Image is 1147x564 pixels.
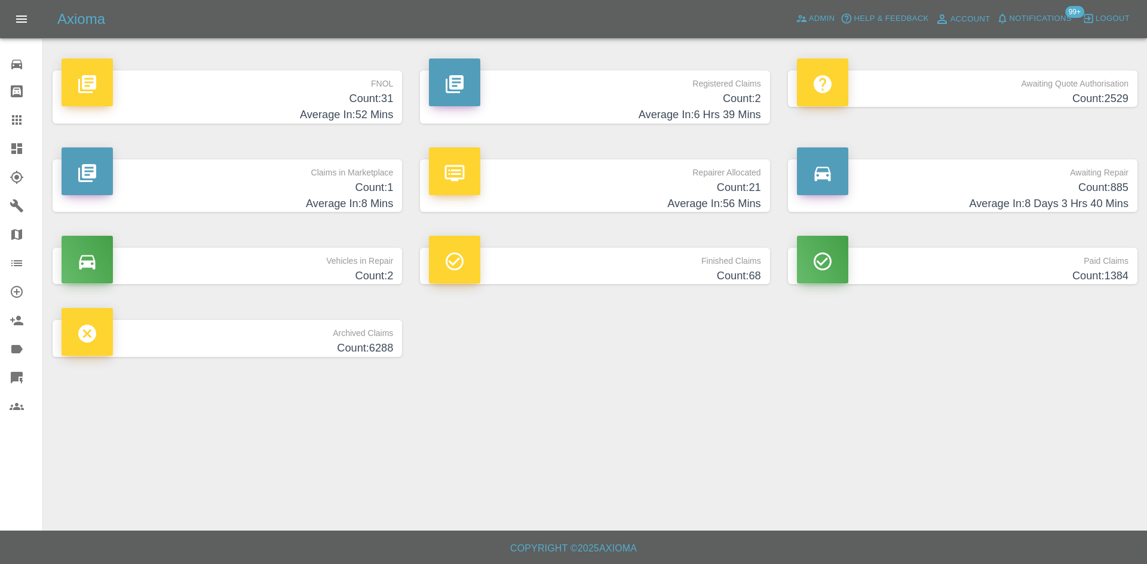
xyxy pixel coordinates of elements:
[62,268,393,284] h4: Count: 2
[53,248,402,284] a: Vehicles in RepairCount:2
[53,159,402,212] a: Claims in MarketplaceCount:1Average In:8 Mins
[1096,12,1130,26] span: Logout
[53,70,402,124] a: FNOLCount:31Average In:52 Mins
[950,13,990,26] span: Account
[854,12,928,26] span: Help & Feedback
[7,5,36,33] button: Open drawer
[429,91,760,107] h4: Count: 2
[788,159,1137,212] a: Awaiting RepairCount:885Average In:8 Days 3 Hrs 40 Mins
[429,180,760,196] h4: Count: 21
[429,268,760,284] h4: Count: 68
[62,196,393,212] h4: Average In: 8 Mins
[788,248,1137,284] a: Paid ClaimsCount:1384
[993,10,1075,28] button: Notifications
[797,268,1128,284] h4: Count: 1384
[62,180,393,196] h4: Count: 1
[10,540,1137,557] h6: Copyright © 2025 Axioma
[797,70,1128,91] p: Awaiting Quote Authorisation
[797,180,1128,196] h4: Count: 885
[62,340,393,356] h4: Count: 6288
[797,196,1128,212] h4: Average In: 8 Days 3 Hrs 40 Mins
[1065,6,1084,18] span: 99+
[1010,12,1072,26] span: Notifications
[62,91,393,107] h4: Count: 31
[932,10,993,29] a: Account
[53,320,402,356] a: Archived ClaimsCount:6288
[788,70,1137,107] a: Awaiting Quote AuthorisationCount:2529
[793,10,838,28] a: Admin
[838,10,931,28] button: Help & Feedback
[429,107,760,123] h4: Average In: 6 Hrs 39 Mins
[420,248,769,284] a: Finished ClaimsCount:68
[420,70,769,124] a: Registered ClaimsCount:2Average In:6 Hrs 39 Mins
[62,248,393,268] p: Vehicles in Repair
[429,70,760,91] p: Registered Claims
[62,320,393,340] p: Archived Claims
[420,159,769,212] a: Repairer AllocatedCount:21Average In:56 Mins
[62,159,393,180] p: Claims in Marketplace
[429,196,760,212] h4: Average In: 56 Mins
[429,248,760,268] p: Finished Claims
[809,12,835,26] span: Admin
[1079,10,1133,28] button: Logout
[797,248,1128,268] p: Paid Claims
[797,159,1128,180] p: Awaiting Repair
[62,107,393,123] h4: Average In: 52 Mins
[57,10,105,29] h5: Axioma
[62,70,393,91] p: FNOL
[797,91,1128,107] h4: Count: 2529
[429,159,760,180] p: Repairer Allocated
